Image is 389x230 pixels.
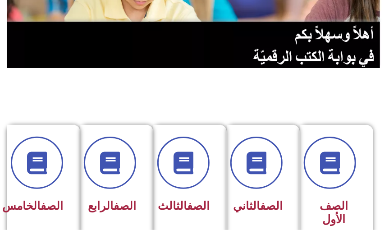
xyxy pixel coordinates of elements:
a: الصف [114,199,136,212]
a: الصف [187,199,210,212]
span: الثالث [158,199,210,212]
a: الصف [41,199,63,212]
span: الخامس [2,199,63,212]
span: الثاني [233,199,283,212]
span: الصف الأول [320,199,348,226]
a: الصف [260,199,283,212]
span: الرابع [88,199,136,212]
